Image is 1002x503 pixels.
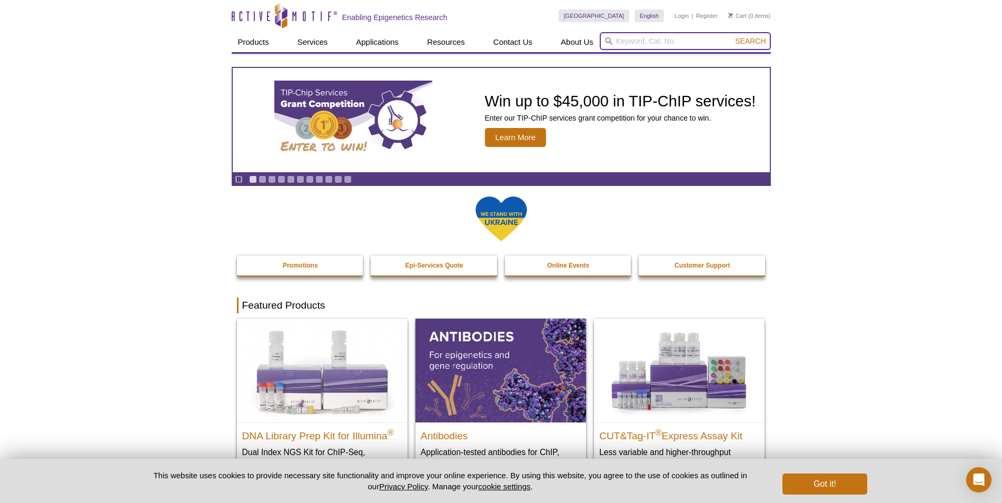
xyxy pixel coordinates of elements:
a: About Us [554,32,600,52]
img: We Stand With Ukraine [475,195,528,242]
strong: Online Events [547,262,589,269]
h2: DNA Library Prep Kit for Illumina [242,426,402,441]
h2: Enabling Epigenetics Research [342,13,448,22]
a: Epi-Services Quote [371,255,498,275]
a: [GEOGRAPHIC_DATA] [559,9,630,22]
a: Go to slide 9 [325,175,333,183]
a: TIP-ChIP Services Grant Competition Win up to $45,000 in TIP-ChIP services! Enter our TIP-ChIP se... [233,68,770,172]
a: Cart [728,12,747,19]
a: Go to slide 3 [268,175,276,183]
a: Products [232,32,275,52]
p: Dual Index NGS Kit for ChIP-Seq, CUT&RUN, and ds methylated DNA assays. [242,447,402,479]
li: (0 items) [728,9,771,22]
p: Less variable and higher-throughput genome-wide profiling of histone marks​. [599,447,759,468]
img: Your Cart [728,13,733,18]
h2: Featured Products [237,298,766,313]
a: Contact Us [487,32,539,52]
a: Applications [350,32,405,52]
span: Learn More [485,128,547,147]
h2: Win up to $45,000 in TIP-ChIP services! [485,93,756,109]
strong: Promotions [283,262,318,269]
a: Go to slide 7 [306,175,314,183]
a: Online Events [505,255,632,275]
img: All Antibodies [415,319,586,422]
a: Promotions [237,255,364,275]
a: Customer Support [639,255,766,275]
a: Register [696,12,718,19]
a: Privacy Policy [379,482,428,491]
button: Search [732,36,769,46]
span: Search [735,37,766,45]
h2: CUT&Tag-IT Express Assay Kit [599,426,759,441]
button: Got it! [782,474,867,495]
article: TIP-ChIP Services Grant Competition [233,68,770,172]
p: Enter our TIP-ChIP services grant competition for your chance to win. [485,113,756,123]
input: Keyword, Cat. No. [600,32,771,50]
p: Application-tested antibodies for ChIP, CUT&Tag, and CUT&RUN. [421,447,581,468]
a: Toggle autoplay [235,175,243,183]
strong: Epi-Services Quote [405,262,463,269]
img: DNA Library Prep Kit for Illumina [237,319,408,422]
a: English [634,9,664,22]
a: Go to slide 5 [287,175,295,183]
img: TIP-ChIP Services Grant Competition [274,81,432,160]
a: Go to slide 8 [315,175,323,183]
a: Go to slide 2 [259,175,266,183]
a: CUT&Tag-IT® Express Assay Kit CUT&Tag-IT®Express Assay Kit Less variable and higher-throughput ge... [594,319,765,478]
img: CUT&Tag-IT® Express Assay Kit [594,319,765,422]
li: | [692,9,693,22]
a: All Antibodies Antibodies Application-tested antibodies for ChIP, CUT&Tag, and CUT&RUN. [415,319,586,478]
h2: Antibodies [421,426,581,441]
p: This website uses cookies to provide necessary site functionality and improve your online experie... [135,470,766,492]
a: Go to slide 1 [249,175,257,183]
sup: ® [388,428,394,437]
a: Go to slide 11 [344,175,352,183]
a: Services [291,32,334,52]
a: Login [674,12,689,19]
div: Open Intercom Messenger [966,467,991,492]
a: Go to slide 6 [296,175,304,183]
a: Resources [421,32,471,52]
a: DNA Library Prep Kit for Illumina DNA Library Prep Kit for Illumina® Dual Index NGS Kit for ChIP-... [237,319,408,489]
sup: ® [656,428,662,437]
a: Go to slide 10 [334,175,342,183]
button: cookie settings [478,482,530,491]
a: Go to slide 4 [277,175,285,183]
strong: Customer Support [674,262,730,269]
